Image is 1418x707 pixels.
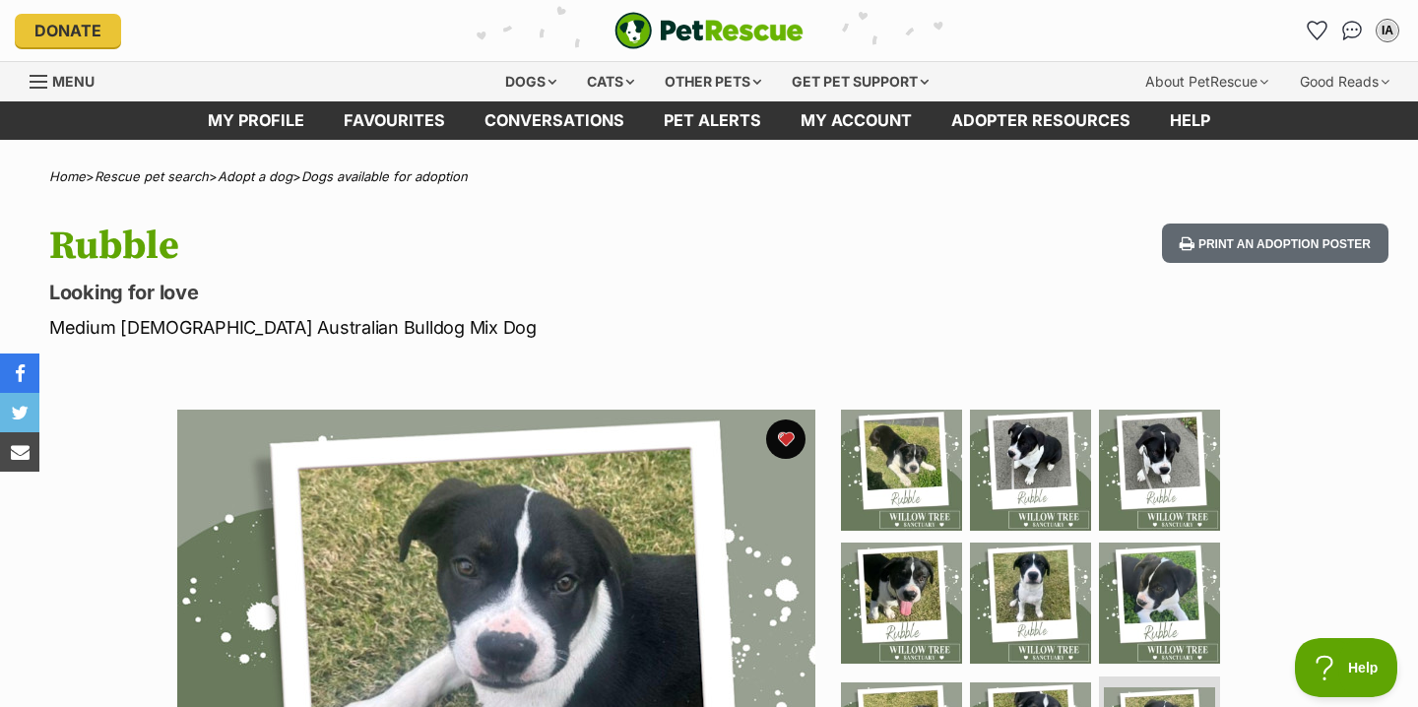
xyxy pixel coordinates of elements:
[49,279,865,306] p: Looking for love
[49,314,865,341] p: Medium [DEMOGRAPHIC_DATA] Australian Bulldog Mix Dog
[188,101,324,140] a: My profile
[1301,15,1332,46] a: Favourites
[778,62,942,101] div: Get pet support
[970,410,1091,531] img: Photo of Rubble
[218,168,292,184] a: Adopt a dog
[766,419,806,459] button: favourite
[1336,15,1368,46] a: Conversations
[95,168,209,184] a: Rescue pet search
[301,168,468,184] a: Dogs available for adoption
[49,224,865,269] h1: Rubble
[614,12,804,49] a: PetRescue
[781,101,932,140] a: My account
[1099,543,1220,664] img: Photo of Rubble
[1099,410,1220,531] img: Photo of Rubble
[49,168,86,184] a: Home
[52,73,95,90] span: Menu
[465,101,644,140] a: conversations
[30,62,108,97] a: Menu
[1301,15,1403,46] ul: Account quick links
[932,101,1150,140] a: Adopter resources
[1162,224,1388,264] button: Print an adoption poster
[1295,638,1398,697] iframe: Help Scout Beacon - Open
[1372,15,1403,46] button: My account
[841,543,962,664] img: Photo of Rubble
[1342,21,1363,40] img: chat-41dd97257d64d25036548639549fe6c8038ab92f7586957e7f3b1b290dea8141.svg
[651,62,775,101] div: Other pets
[573,62,648,101] div: Cats
[614,12,804,49] img: logo-e224e6f780fb5917bec1dbf3a21bbac754714ae5b6737aabdf751b685950b380.svg
[1150,101,1230,140] a: Help
[491,62,570,101] div: Dogs
[841,410,962,531] img: Photo of Rubble
[1131,62,1282,101] div: About PetRescue
[1286,62,1403,101] div: Good Reads
[644,101,781,140] a: Pet alerts
[324,101,465,140] a: Favourites
[970,543,1091,664] img: Photo of Rubble
[15,14,121,47] a: Donate
[1378,21,1397,40] div: IA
